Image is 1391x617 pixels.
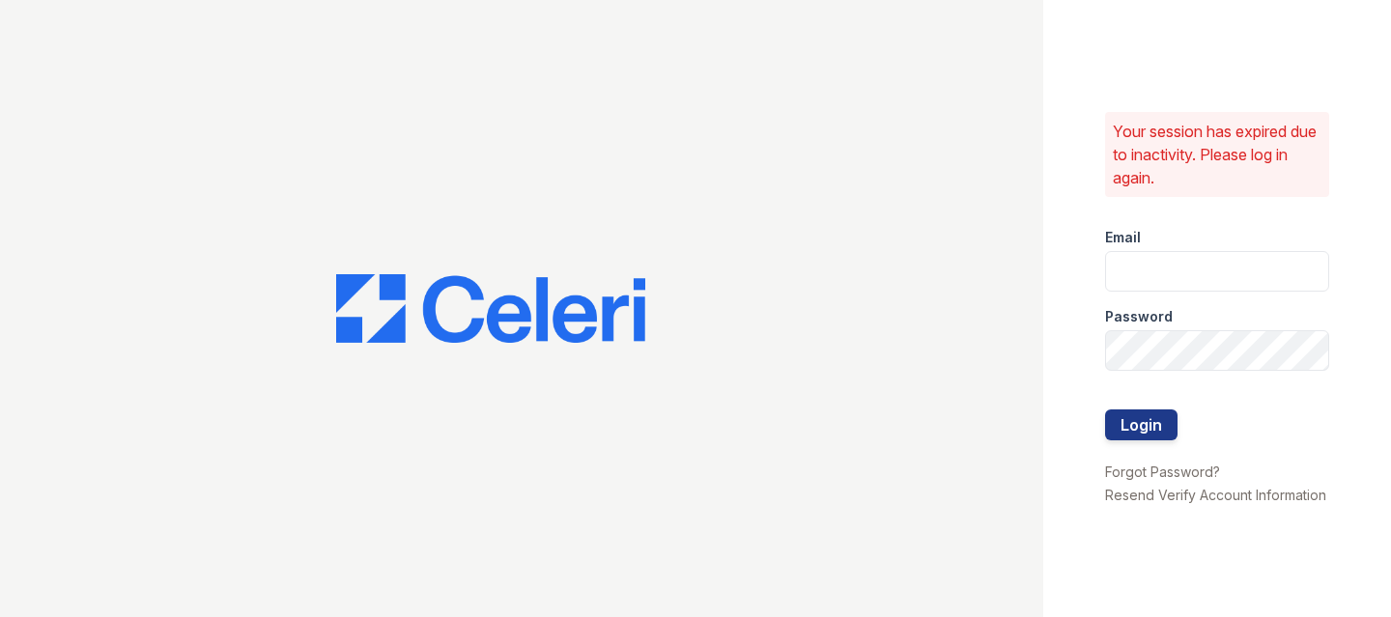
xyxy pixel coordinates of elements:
[1113,120,1321,189] p: Your session has expired due to inactivity. Please log in again.
[336,274,645,344] img: CE_Logo_Blue-a8612792a0a2168367f1c8372b55b34899dd931a85d93a1a3d3e32e68fde9ad4.png
[1105,228,1141,247] label: Email
[1105,463,1220,480] a: Forgot Password?
[1105,409,1178,440] button: Login
[1105,487,1326,503] a: Resend Verify Account Information
[1105,307,1173,326] label: Password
